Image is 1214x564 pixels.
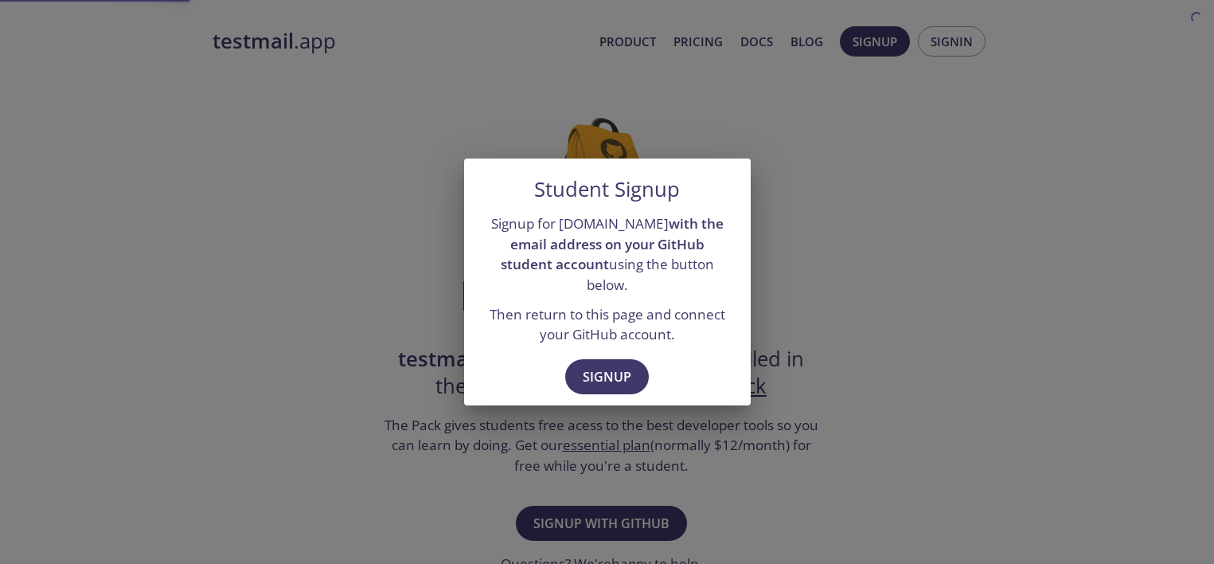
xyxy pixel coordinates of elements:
[483,213,732,296] p: Signup for [DOMAIN_NAME] using the button below.
[565,359,649,394] button: Signup
[534,178,680,202] h5: Student Signup
[483,304,732,345] p: Then return to this page and connect your GitHub account.
[501,214,724,273] strong: with the email address on your GitHub student account
[583,366,631,388] span: Signup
